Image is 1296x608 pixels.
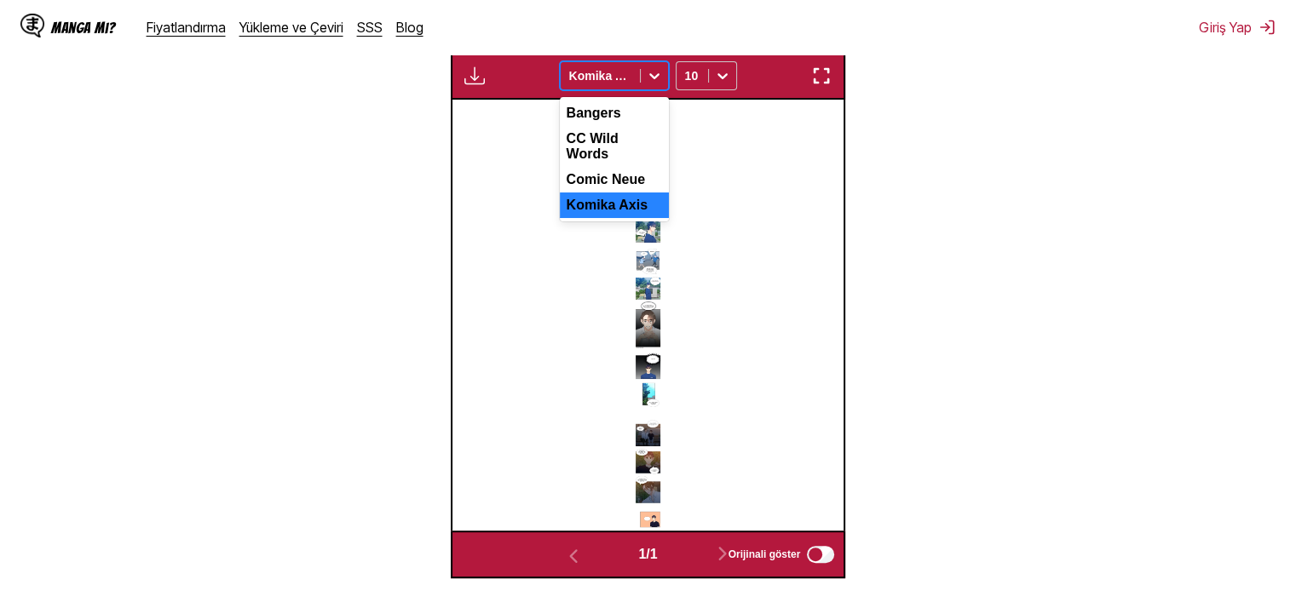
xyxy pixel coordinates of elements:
[638,547,646,561] font: 1
[563,546,584,566] img: Önceki sayfa
[396,19,423,36] a: Blog
[560,167,669,192] div: Comic Neue
[1199,19,1252,36] font: Giriş Yap
[646,547,649,561] font: /
[357,19,383,36] a: SSS
[147,19,226,36] a: Fiyatlandırma
[20,14,147,41] a: IsManga LogoManga mı?
[51,20,116,36] font: Manga mı?
[636,100,661,531] img: Manga Panel
[807,546,834,563] input: Orijinali göster
[560,100,669,126] div: Bangers
[464,66,485,86] img: Çeviri görselleri indir
[712,543,733,564] img: Sonraki sayfa
[20,14,44,37] img: IsManga Logo
[1199,19,1276,36] button: Giriş Yap
[729,548,801,560] font: Orijinali göster
[650,547,658,561] font: 1
[560,126,669,167] div: CC Wild Words
[560,192,669,218] div: Komika Axis
[811,66,832,86] img: Enter fullscreen
[239,19,343,36] a: Yükleme ve Çeviri
[1259,19,1276,36] img: oturumu Kapat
